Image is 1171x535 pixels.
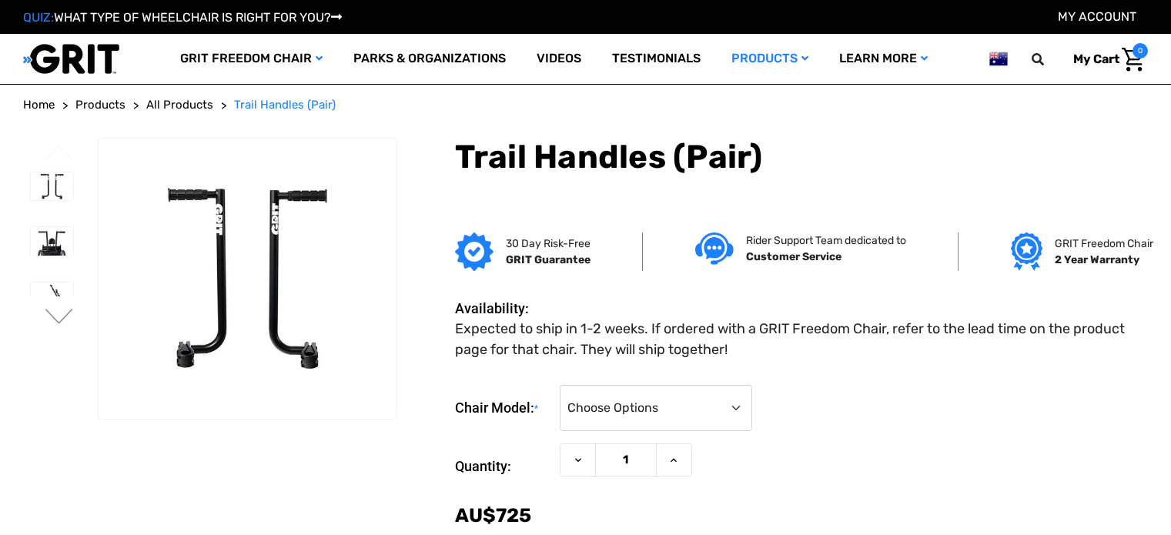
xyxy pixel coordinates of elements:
img: Customer service [695,232,734,264]
img: Grit freedom [1011,232,1042,271]
span: My Cart [1073,52,1119,66]
img: GRIT Trail Handles: pair of steel push handles with bike grips mounted to back of GRIT Freedom Chair [31,227,73,256]
p: 30 Day Risk-Free [506,236,591,252]
a: Trail Handles (Pair) [234,96,336,114]
span: Trail Handles (Pair) [234,98,336,112]
label: Chair Model: [455,385,552,432]
img: au.png [989,49,1008,69]
img: GRIT Guarantee [455,232,493,271]
button: Go to slide 3 of 3 [43,145,75,163]
span: Home [23,98,55,112]
a: Videos [521,34,597,84]
button: Go to slide 2 of 3 [43,309,75,327]
img: GRIT Trail Handles: pair of steel push handles with bike grips for use with GRIT Freedom Chair ou... [99,179,396,378]
label: Quantity: [455,443,552,490]
a: GRIT Freedom Chair [165,34,338,84]
a: Home [23,96,55,114]
a: Products [75,96,125,114]
img: Cart [1122,48,1144,72]
span: AU$‌725 [455,504,531,527]
iframe: Tidio Chat [961,436,1164,508]
a: Testimonials [597,34,716,84]
img: GRIT All-Terrain Wheelchair and Mobility Equipment [23,43,119,75]
a: QUIZ:WHAT TYPE OF WHEELCHAIR IS RIGHT FOR YOU? [23,10,342,25]
strong: Customer Service [746,250,841,263]
h1: Trail Handles (Pair) [455,138,1148,176]
span: All Products [146,98,213,112]
dt: Availability: [455,298,552,319]
a: Account [1058,9,1136,24]
a: Cart with 0 items [1062,43,1148,75]
span: 0 [1133,43,1148,59]
span: QUIZ: [23,10,54,25]
span: Products [75,98,125,112]
a: Products [716,34,824,84]
p: GRIT Freedom Chair [1055,236,1153,252]
strong: GRIT Guarantee [506,253,591,266]
input: Search [1039,43,1062,75]
p: Rider Support Team dedicated to [746,232,906,249]
img: GRIT Trail Handles: side view of GRIT Freedom Chair with pair of steel push handles mounted on ba... [31,283,73,311]
a: Learn More [824,34,943,84]
a: Parks & Organizations [338,34,521,84]
a: All Products [146,96,213,114]
strong: 2 Year Warranty [1055,253,1139,266]
img: GRIT Trail Handles: pair of steel push handles with bike grips for use with GRIT Freedom Chair ou... [31,172,73,201]
nav: Breadcrumb [23,96,1148,114]
dd: Expected to ship in 1-2 weeks. If ordered with a GRIT Freedom Chair, refer to the lead time on th... [455,319,1140,360]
